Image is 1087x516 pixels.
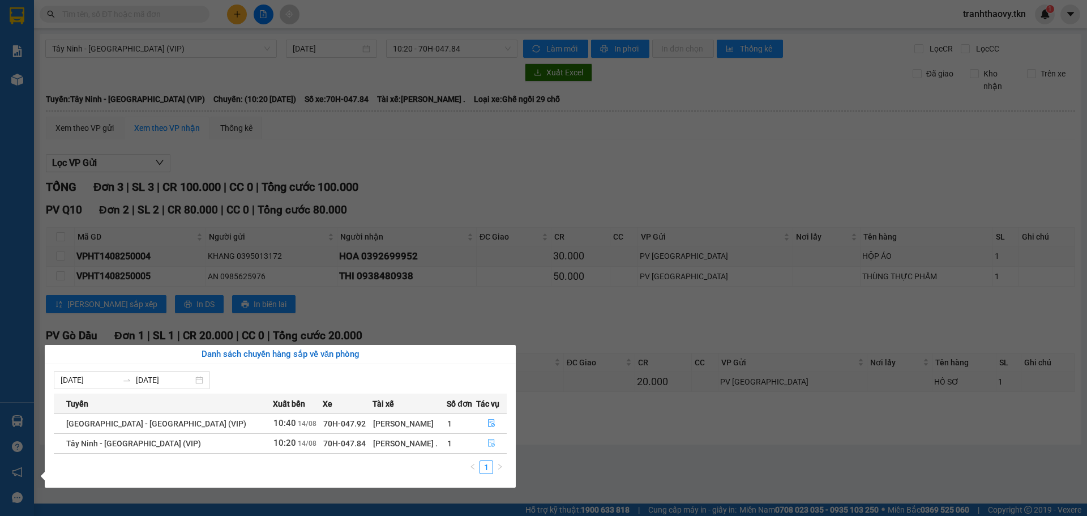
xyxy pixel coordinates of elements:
[66,398,88,410] span: Tuyến
[493,460,507,474] button: right
[487,439,495,448] span: file-done
[447,398,472,410] span: Số đơn
[487,419,495,428] span: file-done
[273,398,305,410] span: Xuất bến
[480,460,493,474] li: 1
[273,438,296,448] span: 10:20
[447,439,452,448] span: 1
[106,28,473,42] li: [STREET_ADDRESS][PERSON_NAME]. [GEOGRAPHIC_DATA], Tỉnh [GEOGRAPHIC_DATA]
[477,415,506,433] button: file-done
[323,398,332,410] span: Xe
[323,439,366,448] span: 70H-047.84
[54,348,507,361] div: Danh sách chuyến hàng sắp về văn phòng
[466,460,480,474] button: left
[497,463,503,470] span: right
[373,437,447,450] div: [PERSON_NAME] .
[122,376,131,385] span: swap-right
[373,417,447,430] div: [PERSON_NAME]
[122,376,131,385] span: to
[477,434,506,453] button: file-done
[14,14,71,71] img: logo.jpg
[373,398,394,410] span: Tài xế
[469,463,476,470] span: left
[273,418,296,428] span: 10:40
[66,419,246,428] span: [GEOGRAPHIC_DATA] - [GEOGRAPHIC_DATA] (VIP)
[66,439,201,448] span: Tây Ninh - [GEOGRAPHIC_DATA] (VIP)
[136,374,193,386] input: Đến ngày
[480,461,493,474] a: 1
[298,420,316,428] span: 14/08
[298,440,316,447] span: 14/08
[493,460,507,474] li: Next Page
[466,460,480,474] li: Previous Page
[447,419,452,428] span: 1
[14,82,127,101] b: GỬI : PV Gò Dầu
[323,419,366,428] span: 70H-047.92
[61,374,118,386] input: Từ ngày
[476,398,499,410] span: Tác vụ
[106,42,473,56] li: Hotline: 1900 8153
